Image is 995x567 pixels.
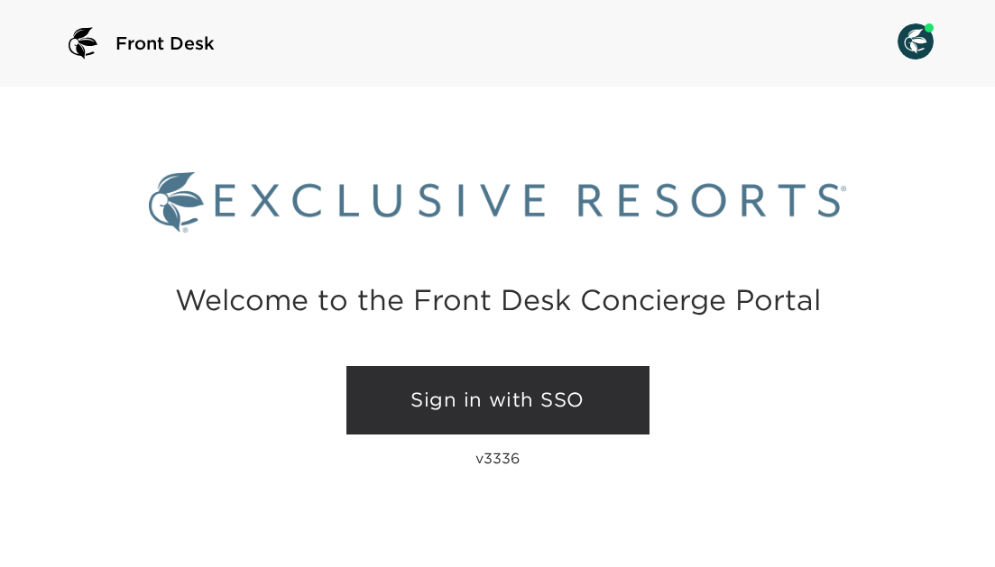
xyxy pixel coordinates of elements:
[61,22,105,65] img: logo
[475,449,520,467] p: v3336
[346,366,650,434] a: Sign in with SSO
[149,172,845,233] img: Exclusive Resorts logo
[115,31,215,56] span: Front Desk
[175,286,821,314] h2: Welcome to the Front Desk Concierge Portal
[898,23,934,59] img: User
